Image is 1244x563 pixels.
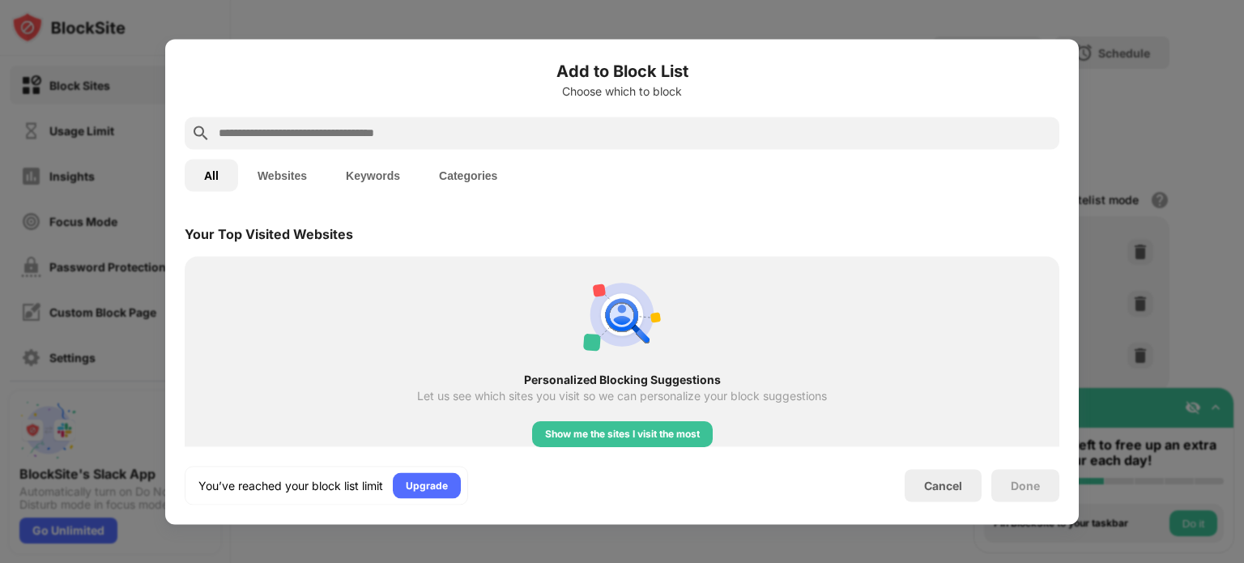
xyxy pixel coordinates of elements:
div: Done [1011,479,1040,492]
button: Websites [238,159,326,191]
h6: Add to Block List [185,58,1059,83]
div: Personalized Blocking Suggestions [214,373,1030,386]
div: Your Top Visited Websites [185,225,353,241]
div: You’ve reached your block list limit [198,477,383,493]
div: Upgrade [406,477,448,493]
img: personal-suggestions.svg [583,275,661,353]
img: search.svg [191,123,211,143]
div: Show me the sites I visit the most [545,426,700,442]
button: Categories [420,159,517,191]
div: Choose which to block [185,84,1059,97]
button: Keywords [326,159,420,191]
div: Let us see which sites you visit so we can personalize your block suggestions [417,389,827,402]
div: Cancel [924,479,962,493]
button: All [185,159,238,191]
